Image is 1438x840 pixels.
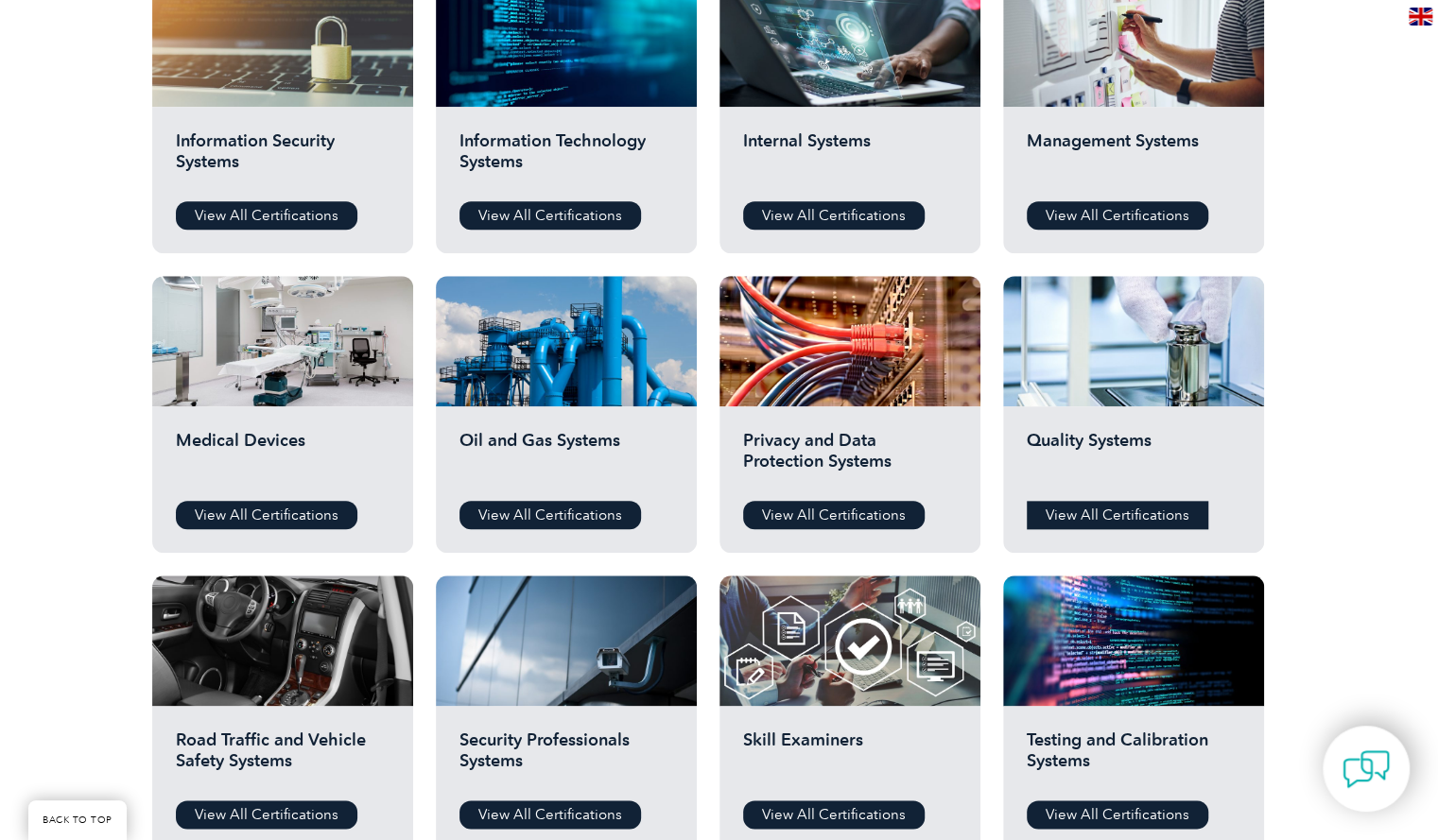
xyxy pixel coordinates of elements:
h2: Information Technology Systems [459,130,673,187]
a: View All Certifications [743,800,925,829]
a: View All Certifications [1027,501,1208,529]
h2: Road Traffic and Vehicle Safety Systems [176,729,390,786]
a: View All Certifications [459,201,641,230]
a: View All Certifications [459,501,641,529]
a: View All Certifications [1027,800,1208,829]
h2: Management Systems [1027,130,1240,187]
a: BACK TO TOP [28,800,127,840]
a: View All Certifications [1027,201,1208,230]
h2: Medical Devices [176,430,390,487]
h2: Skill Examiners [743,729,957,786]
h2: Testing and Calibration Systems [1027,729,1240,786]
a: View All Certifications [176,201,357,230]
img: en [1409,8,1432,26]
a: View All Certifications [176,501,357,529]
a: View All Certifications [176,800,357,829]
h2: Information Security Systems [176,130,390,187]
img: contact-chat.png [1343,746,1390,793]
a: View All Certifications [743,501,925,529]
h2: Security Professionals Systems [459,729,673,786]
h2: Internal Systems [743,130,957,187]
h2: Privacy and Data Protection Systems [743,430,957,487]
h2: Quality Systems [1027,430,1240,487]
a: View All Certifications [743,201,925,230]
h2: Oil and Gas Systems [459,430,673,487]
a: View All Certifications [459,800,641,829]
